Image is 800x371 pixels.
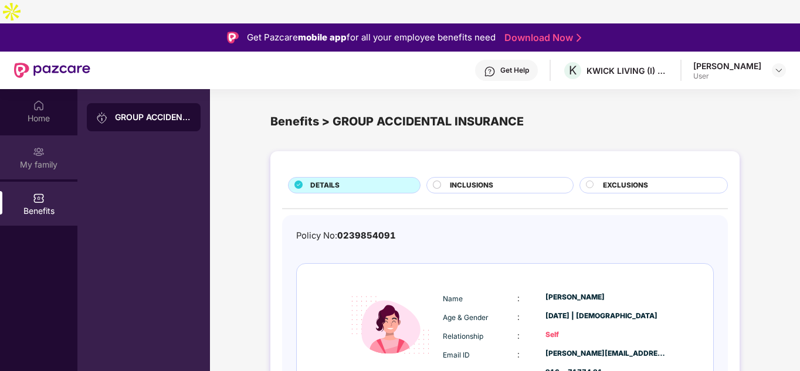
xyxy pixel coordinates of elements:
img: Logo [227,32,239,43]
span: K [569,63,577,77]
img: svg+xml;base64,PHN2ZyBpZD0iSG9tZSIgeG1sbnM9Imh0dHA6Ly93d3cudzMub3JnLzIwMDAvc3ZnIiB3aWR0aD0iMjAiIG... [33,100,45,111]
div: Get Pazcare for all your employee benefits need [247,30,496,45]
div: [PERSON_NAME] [693,60,761,72]
span: Email ID [443,350,470,359]
img: Stroke [577,32,581,44]
span: Name [443,294,463,303]
span: : [517,331,520,341]
span: : [517,293,520,303]
div: Self [545,329,666,341]
div: Benefits > GROUP ACCIDENTAL INSURANCE [270,113,740,131]
span: : [517,349,520,359]
span: Relationship [443,332,483,341]
img: New Pazcare Logo [14,63,90,78]
div: User [693,72,761,81]
div: GROUP ACCIDENTAL INSURANCE [115,111,191,123]
span: EXCLUSIONS [603,180,648,191]
img: svg+xml;base64,PHN2ZyB3aWR0aD0iMjAiIGhlaWdodD0iMjAiIHZpZXdCb3g9IjAgMCAyMCAyMCIgZmlsbD0ibm9uZSIgeG... [33,146,45,158]
div: KWICK LIVING (I) PRIVATE LIMITED [587,65,669,76]
div: [DATE] | [DEMOGRAPHIC_DATA] [545,311,666,322]
span: INCLUSIONS [450,180,493,191]
span: 0239854091 [337,230,396,241]
img: svg+xml;base64,PHN2ZyBpZD0iSGVscC0zMngzMiIgeG1sbnM9Imh0dHA6Ly93d3cudzMub3JnLzIwMDAvc3ZnIiB3aWR0aD... [484,66,496,77]
span: DETAILS [310,180,340,191]
div: Get Help [500,66,529,75]
div: Policy No: [296,229,396,243]
span: : [517,312,520,322]
div: [PERSON_NAME] [545,292,666,303]
img: svg+xml;base64,PHN2ZyBpZD0iQmVuZWZpdHMiIHhtbG5zPSJodHRwOi8vd3d3LnczLm9yZy8yMDAwL3N2ZyIgd2lkdGg9Ij... [33,192,45,204]
strong: mobile app [298,32,347,43]
div: [PERSON_NAME][EMAIL_ADDRESS][DOMAIN_NAME] [545,348,666,359]
span: Age & Gender [443,313,489,322]
img: svg+xml;base64,PHN2ZyB3aWR0aD0iMjAiIGhlaWdodD0iMjAiIHZpZXdCb3g9IjAgMCAyMCAyMCIgZmlsbD0ibm9uZSIgeG... [96,112,108,124]
img: svg+xml;base64,PHN2ZyBpZD0iRHJvcGRvd24tMzJ4MzIiIHhtbG5zPSJodHRwOi8vd3d3LnczLm9yZy8yMDAwL3N2ZyIgd2... [774,66,784,75]
a: Download Now [504,32,578,44]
